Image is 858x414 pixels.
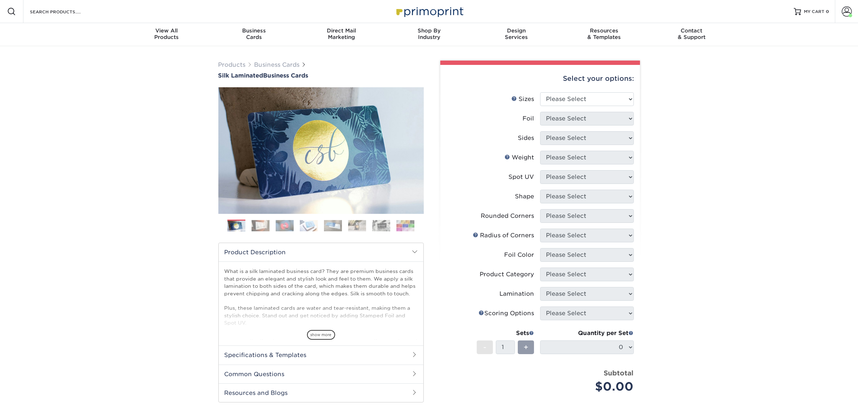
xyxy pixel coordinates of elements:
div: Rounded Corners [481,212,534,220]
span: Contact [648,27,735,34]
h2: Resources and Blogs [219,383,423,402]
img: Business Cards 03 [276,220,294,231]
span: View All [123,27,210,34]
img: Business Cards 04 [300,220,318,231]
input: SEARCH PRODUCTS..... [29,7,99,16]
div: Marketing [298,27,385,40]
span: Business [210,27,298,34]
span: + [524,342,528,353]
div: Lamination [500,290,534,298]
div: Services [473,27,560,40]
div: Shape [515,192,534,201]
div: Foil Color [504,251,534,259]
a: Silk LaminatedBusiness Cards [218,72,424,79]
div: Sizes [512,95,534,103]
a: Resources& Templates [560,23,648,46]
img: Business Cards 02 [252,220,270,231]
div: Products [123,27,210,40]
div: Sides [518,134,534,142]
span: Resources [560,27,648,34]
div: Weight [505,153,534,162]
a: Shop ByIndustry [385,23,473,46]
a: Products [218,61,246,68]
h1: Business Cards [218,72,424,79]
a: DesignServices [473,23,560,46]
span: Silk Laminated [218,72,263,79]
div: Scoring Options [479,309,534,318]
img: Business Cards 01 [227,217,245,235]
div: $0.00 [546,378,634,395]
a: Direct MailMarketing [298,23,385,46]
div: Select your options: [446,65,634,92]
div: & Support [648,27,735,40]
a: BusinessCards [210,23,298,46]
span: Design [473,27,560,34]
img: Business Cards 05 [324,220,342,231]
span: MY CART [804,9,824,15]
span: - [483,342,486,353]
h2: Common Questions [219,365,423,383]
a: View AllProducts [123,23,210,46]
img: Business Cards 08 [396,220,414,231]
div: Quantity per Set [540,329,634,338]
img: Silk Laminated 01 [218,48,424,254]
span: 0 [826,9,829,14]
div: Product Category [480,270,534,279]
a: Business Cards [254,61,300,68]
span: show more [307,330,335,340]
span: Direct Mail [298,27,385,34]
div: Industry [385,27,473,40]
a: Contact& Support [648,23,735,46]
span: Shop By [385,27,473,34]
div: Sets [477,329,534,338]
img: Primoprint [393,4,465,19]
img: Business Cards 06 [348,220,366,231]
div: Spot UV [509,173,534,181]
strong: Subtotal [604,369,634,377]
div: Radius of Corners [473,231,534,240]
img: Business Cards 07 [372,220,390,231]
iframe: Google Customer Reviews [2,392,61,411]
h2: Specifications & Templates [219,345,423,364]
div: Foil [523,114,534,123]
h2: Product Description [219,243,423,261]
div: & Templates [560,27,648,40]
div: Cards [210,27,298,40]
p: What is a silk laminated business card? They are premium business cards that provide an elegant a... [224,268,418,385]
